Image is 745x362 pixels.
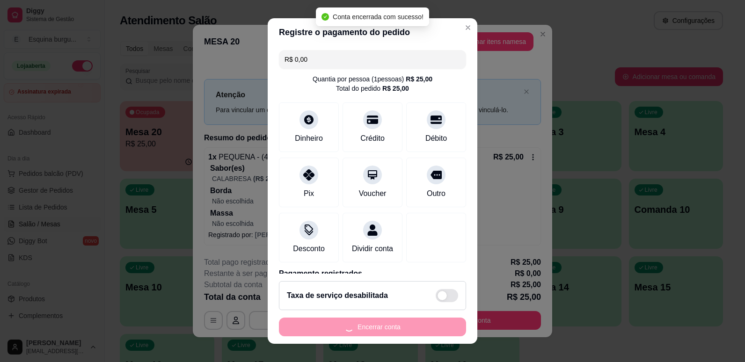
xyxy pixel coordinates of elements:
[285,50,460,69] input: Ex.: hambúrguer de cordeiro
[287,290,388,301] h2: Taxa de serviço desabilitada
[304,188,314,199] div: Pix
[352,243,393,254] div: Dividir conta
[427,188,446,199] div: Outro
[295,133,323,144] div: Dinheiro
[268,18,477,46] header: Registre o pagamento do pedido
[333,13,424,21] span: Conta encerrada com sucesso!
[382,84,409,93] div: R$ 25,00
[359,188,387,199] div: Voucher
[313,74,432,84] div: Quantia por pessoa ( 1 pessoas)
[460,20,475,35] button: Close
[293,243,325,254] div: Desconto
[321,13,329,21] span: check-circle
[406,74,432,84] div: R$ 25,00
[360,133,385,144] div: Crédito
[279,268,466,279] p: Pagamento registrados
[425,133,447,144] div: Débito
[336,84,409,93] div: Total do pedido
